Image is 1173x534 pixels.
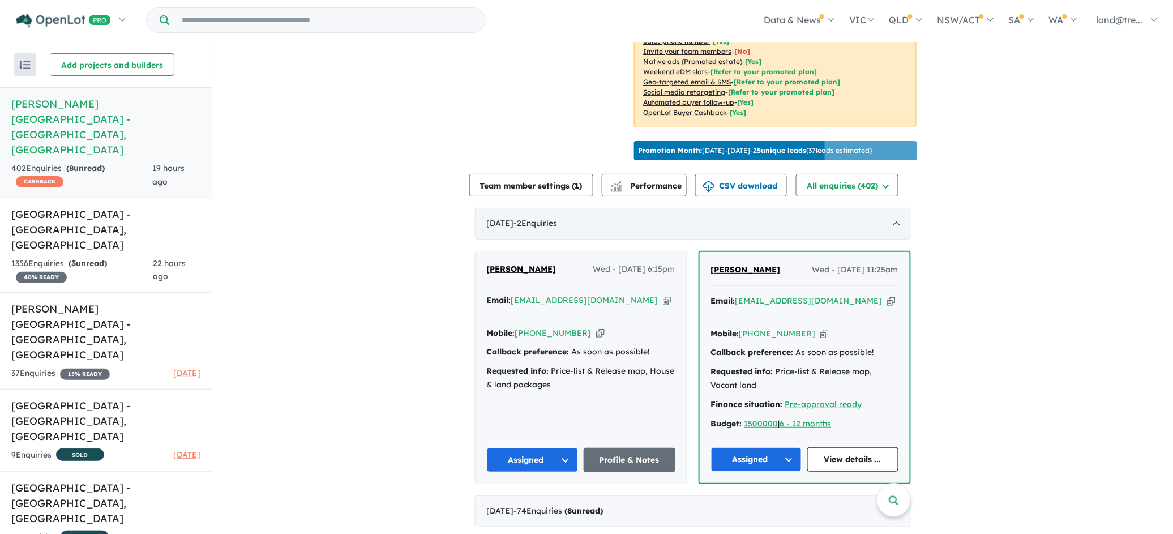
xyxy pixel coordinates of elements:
span: SOLD [56,448,104,461]
div: As soon as possible! [711,346,898,360]
strong: Requested info: [487,366,549,376]
span: [Yes] [738,98,754,106]
button: Copy [596,327,605,339]
span: CASHBACK [16,176,63,187]
button: Assigned [711,447,802,472]
a: [EMAIL_ADDRESS][DOMAIN_NAME] [735,296,883,306]
span: - 74 Enquir ies [514,506,603,516]
div: 9 Enquir ies [11,448,104,463]
h5: [PERSON_NAME] [GEOGRAPHIC_DATA] - [GEOGRAPHIC_DATA] , [GEOGRAPHIC_DATA] [11,301,200,362]
span: [Yes] [746,57,762,66]
h5: [PERSON_NAME][GEOGRAPHIC_DATA] - [GEOGRAPHIC_DATA] , [GEOGRAPHIC_DATA] [11,96,200,157]
strong: ( unread) [565,506,603,516]
strong: Callback preference: [711,347,794,357]
strong: Email: [711,296,735,306]
button: Team member settings (1) [469,174,593,196]
span: 22 hours ago [153,258,186,282]
button: Copy [663,294,671,306]
u: Invite your team members [644,47,732,55]
p: [DATE] - [DATE] - ( 37 leads estimated) [639,146,872,156]
u: Geo-targeted email & SMS [644,78,731,86]
span: [Refer to your promoted plan] [734,78,841,86]
h5: [GEOGRAPHIC_DATA] - [GEOGRAPHIC_DATA] , [GEOGRAPHIC_DATA] [11,207,200,253]
u: Automated buyer follow-up [644,98,735,106]
div: [DATE] [475,208,911,240]
u: OpenLot Buyer Cashback [644,108,727,117]
span: Performance [613,181,682,191]
strong: Callback preference: [487,347,570,357]
strong: ( unread) [66,163,105,173]
b: 25 unique leads [754,146,807,155]
strong: Requested info: [711,366,773,377]
img: line-chart.svg [611,181,621,187]
span: 8 [568,506,572,516]
span: [PERSON_NAME] [711,264,781,275]
img: sort.svg [19,61,31,69]
a: [PHONE_NUMBER] [515,328,592,338]
span: [ No ] [735,47,751,55]
a: [PERSON_NAME] [487,263,556,276]
span: Wed - [DATE] 11:25am [812,263,898,277]
input: Try estate name, suburb, builder or developer [172,8,483,32]
button: CSV download [695,174,787,196]
div: As soon as possible! [487,345,675,359]
span: [DATE] [173,450,200,460]
div: 37 Enquir ies [11,367,110,381]
span: [Refer to your promoted plan] [711,67,817,76]
div: 1356 Enquir ies [11,257,153,284]
div: [DATE] [475,495,911,527]
strong: Finance situation: [711,399,783,409]
u: Native ads (Promoted estate) [644,57,743,66]
strong: Mobile: [711,328,739,339]
strong: Mobile: [487,328,515,338]
a: [PHONE_NUMBER] [739,328,816,339]
a: [PERSON_NAME] [711,263,781,277]
a: [EMAIL_ADDRESS][DOMAIN_NAME] [511,295,658,305]
button: All enquiries (402) [796,174,898,196]
b: Promotion Month: [639,146,703,155]
div: 402 Enquir ies [11,162,152,189]
a: Profile & Notes [584,448,675,472]
a: 1500000 [744,418,778,429]
button: Copy [820,328,829,340]
span: [DATE] [173,368,200,378]
div: | [711,417,898,431]
span: 15 % READY [60,369,110,380]
button: Copy [887,295,896,307]
strong: Budget: [711,418,742,429]
span: 40 % READY [16,272,67,283]
span: 8 [69,163,74,173]
u: Social media retargeting [644,88,726,96]
span: [Yes] [730,108,747,117]
a: 6 - 12 months [780,418,832,429]
span: - 2 Enquir ies [514,218,558,228]
button: Assigned [487,448,579,472]
div: Price-list & Release map, Vacant land [711,365,898,392]
span: [Refer to your promoted plan] [729,88,835,96]
a: View details ... [807,447,898,472]
button: Performance [602,174,687,196]
img: Openlot PRO Logo White [16,14,111,28]
span: 19 hours ago [152,163,185,187]
img: bar-chart.svg [611,185,622,192]
span: Wed - [DATE] 6:15pm [593,263,675,276]
div: Price-list & Release map, House & land packages [487,365,675,392]
span: 1 [575,181,580,191]
a: Pre-approval ready [785,399,862,409]
span: land@tre... [1097,14,1143,25]
span: [PERSON_NAME] [487,264,556,274]
strong: ( unread) [69,258,107,268]
u: Weekend eDM slots [644,67,708,76]
h5: [GEOGRAPHIC_DATA] - [GEOGRAPHIC_DATA] , [GEOGRAPHIC_DATA] [11,398,200,444]
strong: Email: [487,295,511,305]
span: 3 [71,258,76,268]
img: download icon [703,181,714,193]
button: Add projects and builders [50,53,174,76]
h5: [GEOGRAPHIC_DATA] - [GEOGRAPHIC_DATA] , [GEOGRAPHIC_DATA] [11,480,200,526]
